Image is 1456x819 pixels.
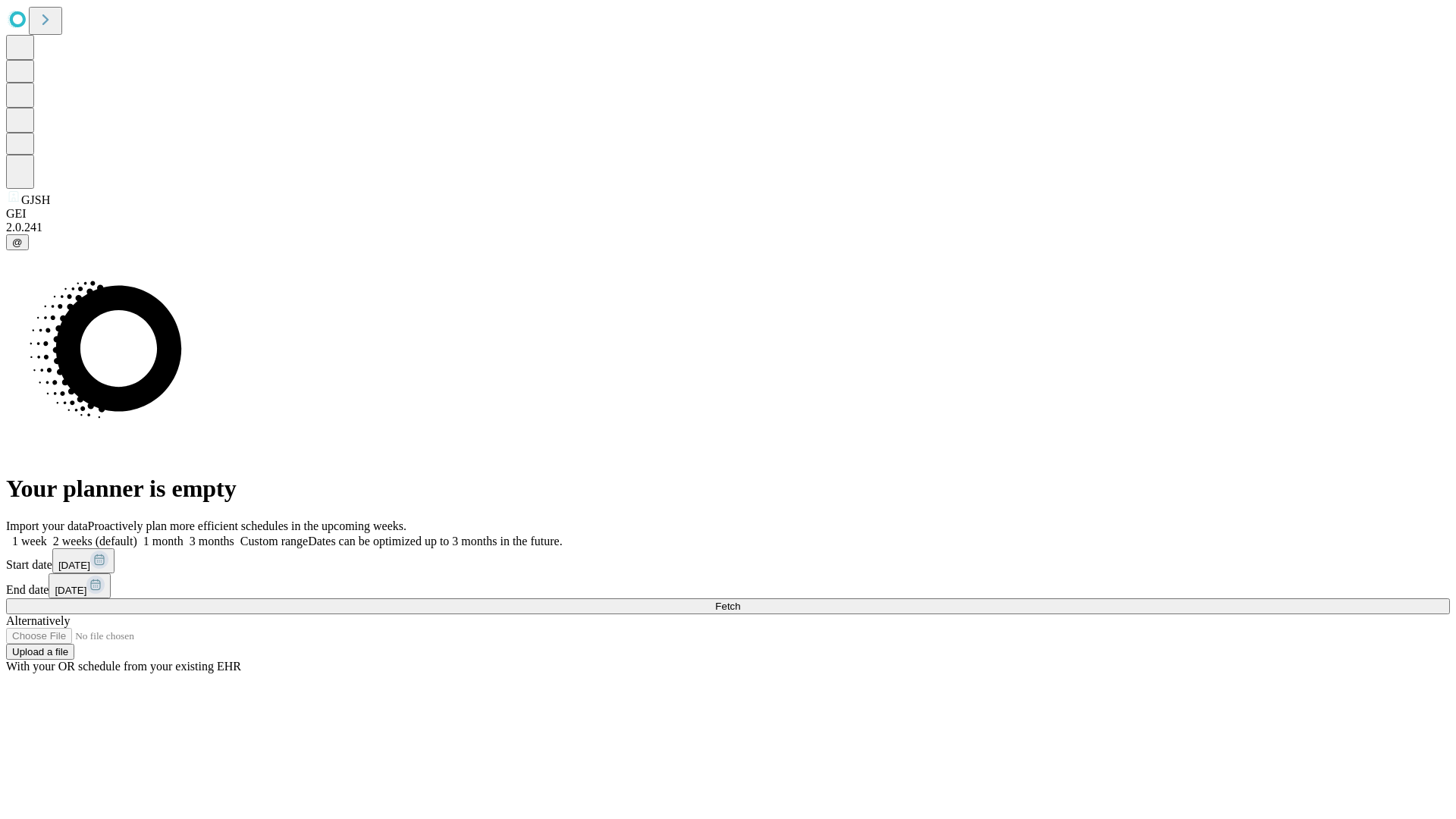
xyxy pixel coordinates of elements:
span: With your OR schedule from your existing EHR [6,660,241,673]
button: [DATE] [52,548,115,573]
button: @ [6,234,29,250]
button: Upload a file [6,644,74,660]
span: 1 week [12,535,47,548]
button: Fetch [6,598,1450,614]
span: [DATE] [55,585,86,596]
div: 2.0.241 [6,221,1450,234]
span: @ [12,237,23,248]
span: 2 weeks (default) [53,535,137,548]
div: GEI [6,207,1450,221]
div: Start date [6,548,1450,573]
span: Custom range [240,535,308,548]
button: [DATE] [49,573,111,598]
span: GJSH [21,193,50,206]
span: Alternatively [6,614,70,627]
span: 3 months [190,535,234,548]
div: End date [6,573,1450,598]
span: [DATE] [58,560,90,571]
h1: Your planner is empty [6,475,1450,503]
span: Proactively plan more efficient schedules in the upcoming weeks. [88,519,406,532]
span: Dates can be optimized up to 3 months in the future. [308,535,562,548]
span: 1 month [143,535,184,548]
span: Fetch [715,601,740,612]
span: Import your data [6,519,88,532]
